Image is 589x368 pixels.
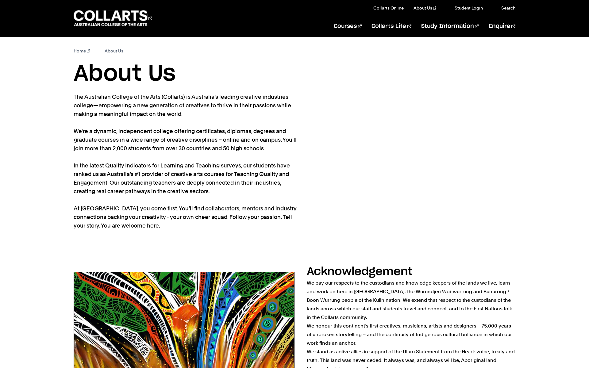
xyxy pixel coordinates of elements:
a: Home [74,47,90,55]
p: The Australian College of the Arts (Collarts) is Australia’s leading creative industries college—... [74,93,298,230]
div: Go to homepage [74,10,152,27]
span: About Us [105,47,123,55]
a: Student Login [446,5,483,11]
a: About Us [414,5,436,11]
a: Collarts Online [373,5,404,11]
a: Courses [334,16,362,36]
a: Collarts Life [371,16,411,36]
a: Study Information [421,16,479,36]
a: Enquire [489,16,515,36]
a: Search [493,5,515,11]
h1: About Us [74,60,515,88]
h2: Acknowledgement [307,266,412,277]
